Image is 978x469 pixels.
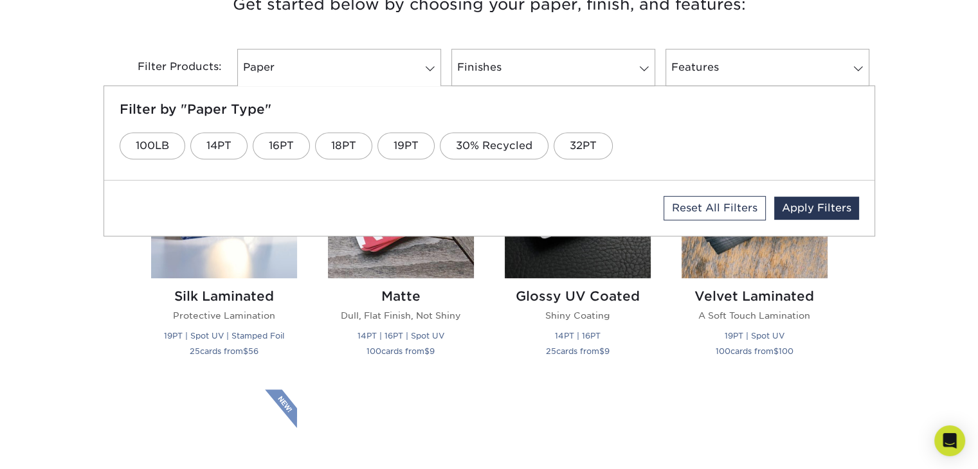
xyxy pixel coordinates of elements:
a: 16PT [253,132,310,159]
span: 25 [190,346,200,356]
h5: Filter by "Paper Type" [120,102,859,117]
small: cards from [367,346,435,356]
a: Features [666,49,869,86]
a: Matte Business Cards Matte Dull, Flat Finish, Not Shiny 14PT | 16PT | Spot UV 100cards from$9 [328,132,474,373]
small: cards from [190,346,258,356]
div: Filter Products: [104,49,232,86]
span: 100 [716,346,730,356]
h2: Glossy UV Coated [505,288,651,304]
a: Finishes [451,49,655,86]
a: Velvet Laminated Business Cards Velvet Laminated A Soft Touch Lamination 19PT | Spot UV 100cards ... [682,132,828,373]
a: Paper [237,49,441,86]
span: 100 [779,346,793,356]
h2: Matte [328,288,474,304]
span: 25 [546,346,556,356]
span: $ [774,346,779,356]
a: 18PT [315,132,372,159]
span: $ [243,346,248,356]
span: 100 [367,346,381,356]
img: New Product [265,389,297,428]
span: 9 [604,346,610,356]
span: $ [424,346,430,356]
span: 56 [248,346,258,356]
small: cards from [546,346,610,356]
a: 100LB [120,132,185,159]
a: 32PT [554,132,613,159]
a: 19PT [377,132,435,159]
p: Shiny Coating [505,309,651,322]
a: Glossy UV Coated Business Cards Glossy UV Coated Shiny Coating 14PT | 16PT 25cards from$9 [505,132,651,373]
div: Open Intercom Messenger [934,425,965,456]
small: 19PT | Spot UV [725,331,784,341]
a: Reset All Filters [664,196,766,220]
p: Protective Lamination [151,309,297,322]
a: Apply Filters [774,197,859,220]
small: cards from [716,346,793,356]
span: 9 [430,346,435,356]
small: 14PT | 16PT [555,331,601,341]
p: Dull, Flat Finish, Not Shiny [328,309,474,322]
h2: Velvet Laminated [682,288,828,304]
a: 30% Recycled [440,132,548,159]
span: $ [599,346,604,356]
a: 14PT [190,132,248,159]
small: 19PT | Spot UV | Stamped Foil [164,331,284,341]
a: Silk Laminated Business Cards Silk Laminated Protective Lamination 19PT | Spot UV | Stamped Foil ... [151,132,297,373]
small: 14PT | 16PT | Spot UV [358,331,444,341]
h2: Silk Laminated [151,288,297,304]
p: A Soft Touch Lamination [682,309,828,322]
